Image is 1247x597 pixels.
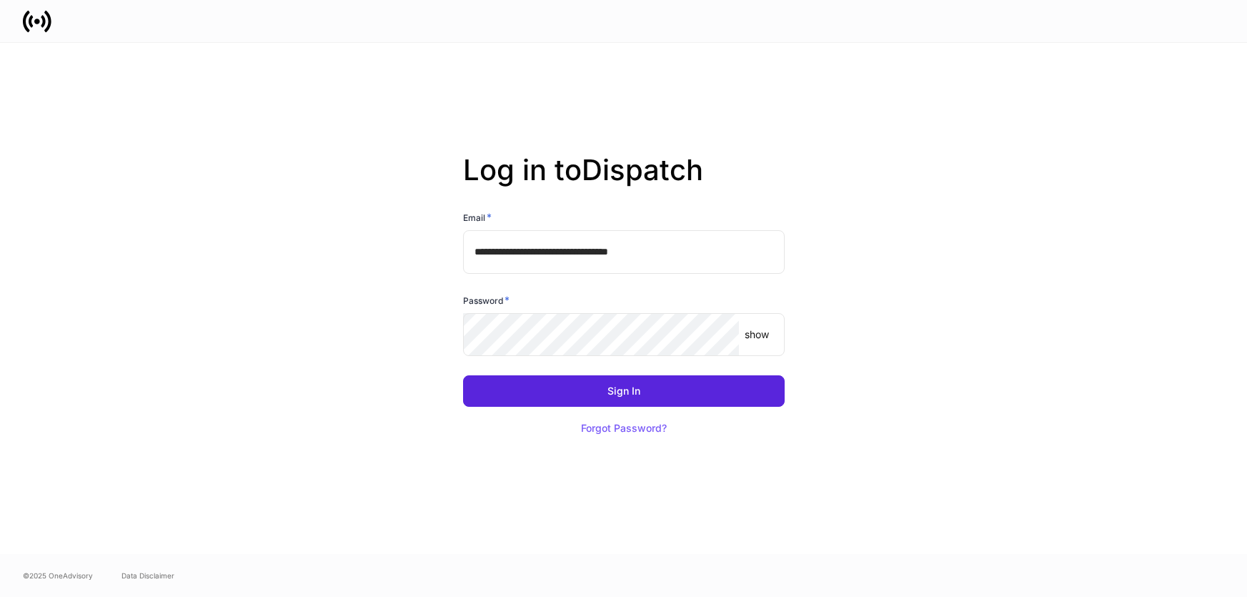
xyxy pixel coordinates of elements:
div: Sign In [607,386,640,396]
h6: Email [463,210,492,225]
div: Forgot Password? [581,423,667,433]
p: show [745,327,769,342]
h2: Log in to Dispatch [463,153,785,210]
button: Sign In [463,375,785,407]
button: Forgot Password? [563,413,685,444]
span: © 2025 OneAdvisory [23,570,93,581]
h6: Password [463,293,510,307]
a: Data Disclaimer [121,570,174,581]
